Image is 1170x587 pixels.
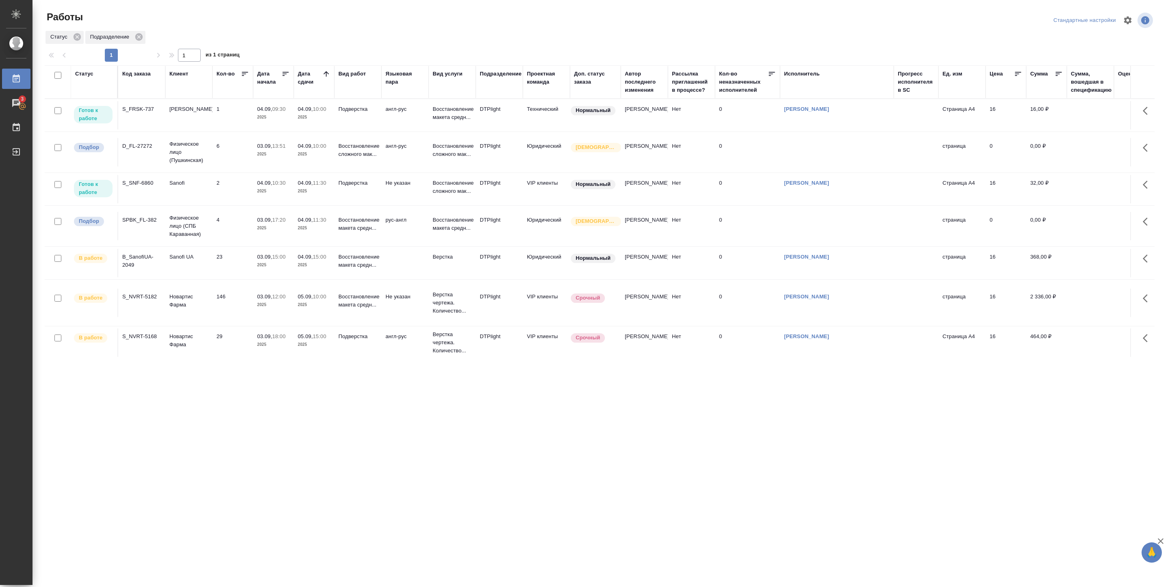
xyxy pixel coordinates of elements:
p: Физическое лицо (СПБ Караванная) [169,214,208,238]
td: Нет [668,138,715,166]
td: Нет [668,249,715,277]
p: В работе [79,254,102,262]
td: 464,00 ₽ [1026,328,1067,357]
p: 11:30 [313,180,326,186]
td: 2 336,00 ₽ [1026,289,1067,317]
a: [PERSON_NAME] [784,254,829,260]
td: 4 [212,212,253,240]
div: S_FRSK-737 [122,105,161,113]
p: 03.09, [257,217,272,223]
p: 2025 [298,187,330,195]
p: 13:51 [272,143,286,149]
td: Страница А4 [938,101,986,129]
p: 2025 [257,261,290,269]
div: D_FL-27272 [122,142,161,150]
p: Статус [50,33,70,41]
div: Дата начала [257,70,282,86]
p: Верстка чертежа. Количество... [433,330,472,355]
p: 03.09, [257,254,272,260]
a: [PERSON_NAME] [784,106,829,112]
td: Юридический [523,138,570,166]
div: Вид услуги [433,70,463,78]
p: Верстка [433,253,472,261]
p: 10:00 [313,106,326,112]
p: Подбор [79,217,99,225]
p: 10:30 [272,180,286,186]
td: 2 [212,175,253,203]
td: Юридический [523,249,570,277]
p: 2025 [257,224,290,232]
span: 3 [16,95,28,103]
div: Кол-во [217,70,235,78]
div: Исполнитель может приступить к работе [73,179,113,198]
td: рус-англ [381,212,429,240]
p: 04.09, [257,180,272,186]
div: S_NVRT-5182 [122,293,161,301]
button: Здесь прячутся важные кнопки [1138,289,1157,308]
p: 15:00 [272,254,286,260]
p: В работе [79,334,102,342]
a: [PERSON_NAME] [784,180,829,186]
td: 29 [212,328,253,357]
div: Статус [45,31,84,44]
button: 🙏 [1142,542,1162,563]
td: [PERSON_NAME] [621,138,668,166]
button: Здесь прячутся важные кнопки [1138,175,1157,194]
td: Нет [668,289,715,317]
td: Нет [668,175,715,203]
span: из 1 страниц [206,50,240,62]
div: Языковая пара [386,70,425,86]
td: 0 [715,328,780,357]
td: 16 [986,289,1026,317]
p: 04.09, [257,106,272,112]
p: 17:20 [272,217,286,223]
td: DTPlight [476,175,523,203]
p: 12:00 [272,293,286,300]
td: Нет [668,212,715,240]
p: [DEMOGRAPHIC_DATA] [576,143,616,151]
td: Технический [523,101,570,129]
p: Нормальный [576,180,611,188]
p: Восстановление сложного мак... [433,142,472,158]
p: 2025 [257,341,290,349]
td: 0 [715,175,780,203]
td: Нет [668,328,715,357]
td: 146 [212,289,253,317]
td: англ-рус [381,138,429,166]
td: 0 [986,138,1026,166]
p: 03.09, [257,293,272,300]
td: [PERSON_NAME] [621,212,668,240]
span: Настроить таблицу [1118,11,1137,30]
td: VIP клиенты [523,328,570,357]
td: VIP клиенты [523,289,570,317]
div: Проектная команда [527,70,566,86]
div: Исполнитель выполняет работу [73,293,113,304]
p: Новартис Фарма [169,332,208,349]
td: англ-рус [381,328,429,357]
a: 3 [2,93,30,113]
div: Оценка [1118,70,1137,78]
td: 1 [212,101,253,129]
div: B_SanofiUA-2049 [122,253,161,269]
p: Подверстка [338,332,377,341]
p: Восстановление макета средн... [338,293,377,309]
div: Ед. изм [942,70,962,78]
button: Здесь прячутся важные кнопки [1138,249,1157,268]
div: Автор последнего изменения [625,70,664,94]
td: 0 [715,212,780,240]
div: Исполнитель [784,70,820,78]
div: S_SNF-6860 [122,179,161,187]
p: 2025 [298,261,330,269]
p: Готов к работе [79,180,108,196]
p: Sanofi [169,179,208,187]
div: Сумма [1030,70,1048,78]
div: Цена [990,70,1003,78]
td: DTPlight [476,249,523,277]
td: 16 [986,328,1026,357]
div: Клиент [169,70,188,78]
td: 0,00 ₽ [1026,212,1067,240]
div: Вид работ [338,70,366,78]
td: 16 [986,175,1026,203]
td: Страница А4 [938,328,986,357]
p: 04.09, [298,106,313,112]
